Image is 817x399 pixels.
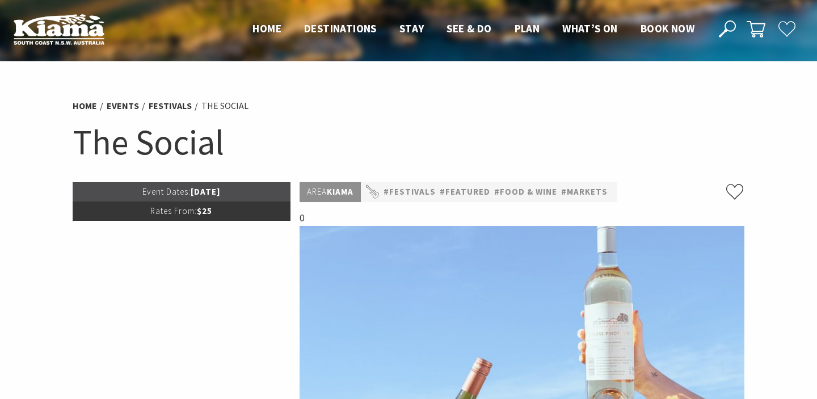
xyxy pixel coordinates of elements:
[14,14,104,45] img: Kiama Logo
[641,22,694,35] span: Book now
[307,186,327,197] span: Area
[201,99,249,114] li: The Social
[73,182,290,201] p: [DATE]
[641,22,694,36] a: Book now
[241,20,706,39] nav: Main Menu
[304,22,377,35] span: Destinations
[399,22,424,36] a: Stay
[252,22,281,36] a: Home
[494,185,557,199] a: #Food & Wine
[447,22,491,36] a: See & Do
[562,22,618,35] span: What’s On
[73,100,97,112] a: Home
[447,22,491,35] span: See & Do
[149,100,192,112] a: Festivals
[252,22,281,35] span: Home
[440,185,490,199] a: #Featured
[300,182,361,202] p: Kiama
[73,201,290,221] p: $25
[515,22,540,35] span: Plan
[304,22,377,36] a: Destinations
[107,100,139,112] a: Events
[73,119,744,165] h1: The Social
[562,22,618,36] a: What’s On
[515,22,540,36] a: Plan
[150,205,197,216] span: Rates From:
[142,186,191,197] span: Event Dates:
[384,185,436,199] a: #Festivals
[399,22,424,35] span: Stay
[561,185,608,199] a: #Markets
